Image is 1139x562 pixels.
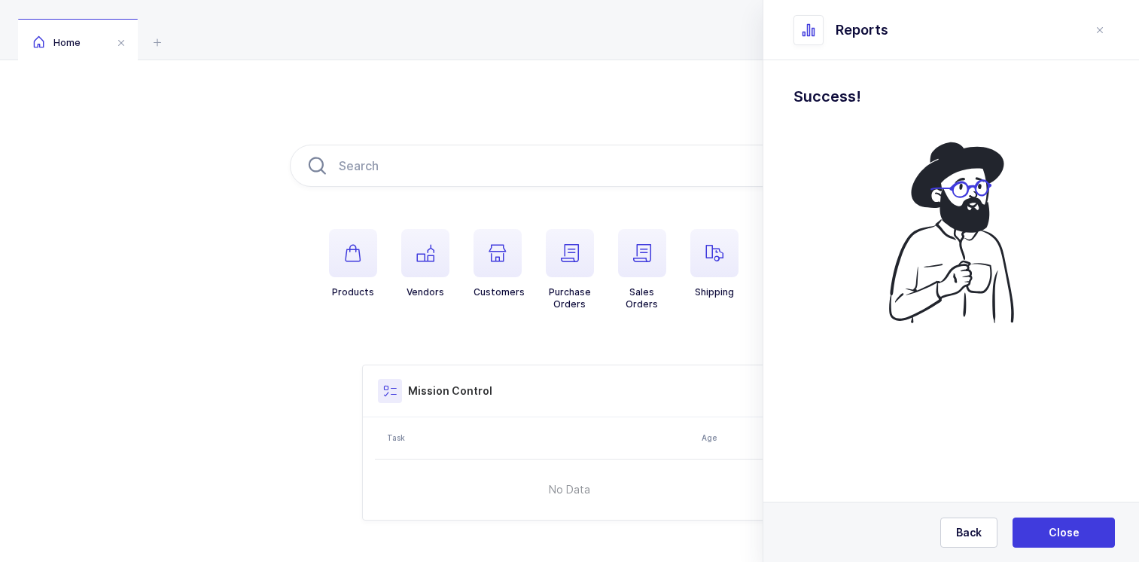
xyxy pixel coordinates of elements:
[940,518,997,548] button: Back
[867,133,1036,331] img: coffee.svg
[387,432,693,444] div: Task
[1091,21,1109,39] button: close drawer
[1013,518,1115,548] button: Close
[546,229,594,310] button: PurchaseOrders
[408,383,492,399] h3: Mission Control
[472,467,667,512] span: No Data
[690,229,739,298] button: Shipping
[793,84,1109,108] h1: Success!
[474,229,525,298] button: Customers
[290,145,850,187] input: Search
[836,21,888,39] span: Reports
[956,525,982,540] span: Back
[702,432,760,444] div: Age
[33,37,81,48] span: Home
[618,229,666,310] button: SalesOrders
[1049,525,1080,540] span: Close
[329,229,377,298] button: Products
[401,229,449,298] button: Vendors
